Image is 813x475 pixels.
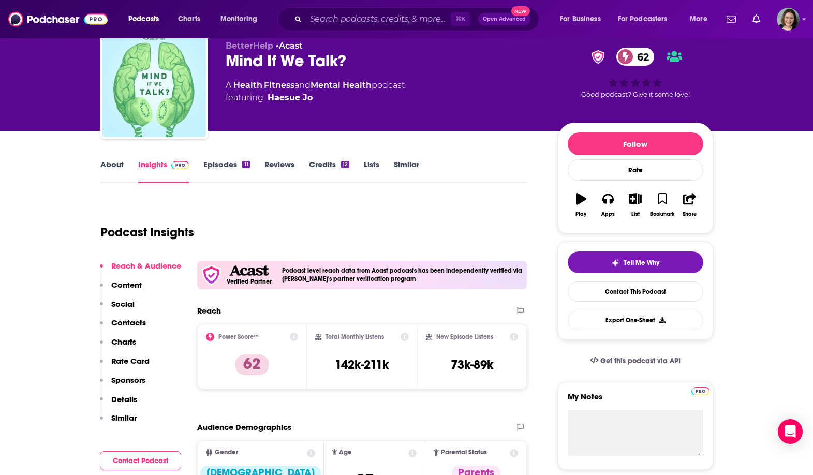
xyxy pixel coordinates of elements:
div: Apps [601,211,615,217]
button: Play [568,186,595,224]
button: Contacts [100,318,146,337]
img: Podchaser - Follow, Share and Rate Podcasts [8,9,108,29]
span: Parental Status [441,449,487,456]
span: BetterHelp [226,41,273,51]
div: Open Intercom Messenger [778,419,803,444]
span: and [294,80,311,90]
button: Sponsors [100,375,145,394]
div: Play [575,211,586,217]
img: Acast [229,265,269,276]
button: Follow [568,132,703,155]
span: Tell Me Why [624,259,659,267]
button: Reach & Audience [100,261,181,280]
span: Age [339,449,352,456]
a: Episodes11 [203,159,249,183]
span: Charts [178,12,200,26]
img: Podchaser Pro [171,161,189,169]
p: Social [111,299,135,309]
span: featuring [226,92,405,104]
div: verified Badge62Good podcast? Give it some love! [558,41,713,105]
p: 62 [235,354,269,375]
span: • [276,41,303,51]
button: Content [100,280,142,299]
img: verified Badge [588,50,608,64]
a: Get this podcast via API [582,348,689,374]
div: A podcast [226,79,405,104]
h2: Power Score™ [218,333,259,340]
a: About [100,159,124,183]
span: 62 [627,48,654,66]
div: 12 [341,161,349,168]
img: User Profile [777,8,800,31]
p: Content [111,280,142,290]
a: Similar [394,159,419,183]
a: 62 [616,48,654,66]
p: Contacts [111,318,146,328]
a: Health [233,80,262,90]
p: Rate Card [111,356,150,366]
p: Similar [111,413,137,423]
button: Bookmark [649,186,676,224]
img: tell me why sparkle [611,259,619,267]
span: Gender [215,449,238,456]
a: InsightsPodchaser Pro [138,159,189,183]
div: Search podcasts, credits, & more... [287,7,549,31]
span: More [690,12,707,26]
span: Monitoring [220,12,257,26]
button: Social [100,299,135,318]
span: Get this podcast via API [600,357,681,365]
button: Contact Podcast [100,451,181,470]
button: Export One-Sheet [568,310,703,330]
button: Share [676,186,703,224]
a: Reviews [264,159,294,183]
div: List [631,211,640,217]
button: tell me why sparkleTell Me Why [568,251,703,273]
h2: Audience Demographics [197,422,291,432]
span: , [262,80,264,90]
span: Podcasts [128,12,159,26]
h3: 142k-211k [335,357,389,373]
button: Charts [100,337,136,356]
img: Mind If We Talk? [102,34,206,137]
button: open menu [683,11,720,27]
a: Charts [171,11,206,27]
button: Rate Card [100,356,150,375]
input: Search podcasts, credits, & more... [306,11,451,27]
a: Lists [364,159,379,183]
span: Open Advanced [483,17,526,22]
a: Acast [279,41,303,51]
h1: Podcast Insights [100,225,194,240]
button: List [622,186,648,224]
h5: Verified Partner [227,278,272,285]
a: Haesue Jo [268,92,313,104]
span: For Podcasters [618,12,668,26]
h2: Total Monthly Listens [326,333,384,340]
button: Details [100,394,137,413]
button: Similar [100,413,137,432]
div: 11 [242,161,249,168]
span: For Business [560,12,601,26]
span: ⌘ K [451,12,470,26]
p: Reach & Audience [111,261,181,271]
h3: 73k-89k [451,357,493,373]
button: open menu [611,11,683,27]
h2: New Episode Listens [436,333,493,340]
a: Show notifications dropdown [722,10,740,28]
button: open menu [213,11,271,27]
button: open menu [121,11,172,27]
button: Show profile menu [777,8,800,31]
a: Mental Health [311,80,372,90]
img: Podchaser Pro [691,387,709,395]
p: Sponsors [111,375,145,385]
img: verfied icon [201,265,221,285]
div: Bookmark [650,211,674,217]
span: Logged in as micglogovac [777,8,800,31]
p: Charts [111,337,136,347]
a: Credits12 [309,159,349,183]
p: Details [111,394,137,404]
button: Open AdvancedNew [478,13,530,25]
label: My Notes [568,392,703,410]
button: open menu [553,11,614,27]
